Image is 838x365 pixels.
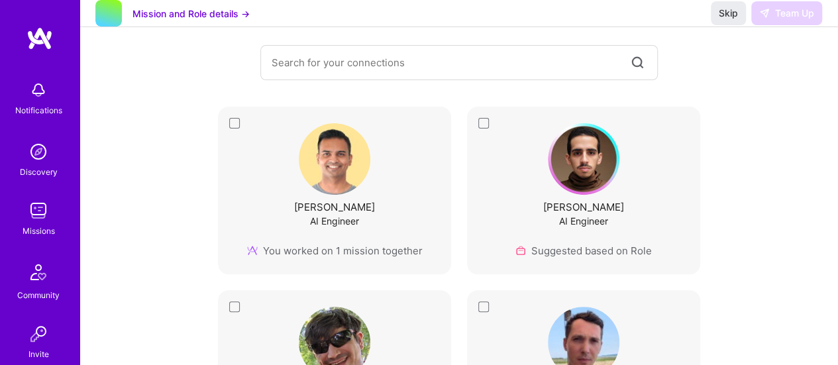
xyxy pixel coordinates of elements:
div: AI Engineer [559,214,608,228]
button: Skip [711,1,746,25]
span: Skip [719,7,738,20]
img: User Avatar [548,123,619,195]
img: bell [25,77,52,103]
div: [PERSON_NAME] [543,200,624,214]
img: mission icon [247,245,258,256]
img: teamwork [25,197,52,224]
i: icon SearchGrey [629,54,647,72]
div: You worked on 1 mission together [247,244,423,258]
img: discovery [25,138,52,165]
div: Notifications [15,103,62,117]
div: Missions [23,224,55,238]
img: User Avatar [299,123,370,195]
div: AI Engineer [310,214,359,228]
div: Invite [28,347,49,361]
div: Community [17,288,60,302]
button: Mission and Role details → [132,7,250,21]
img: Community [23,256,54,288]
img: Invite [25,321,52,347]
img: Role icon [515,245,526,256]
div: [PERSON_NAME] [294,200,375,214]
img: logo [26,26,53,50]
input: Search for your connections [272,46,629,79]
div: Discovery [20,165,58,179]
div: Suggested based on Role [515,244,652,258]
